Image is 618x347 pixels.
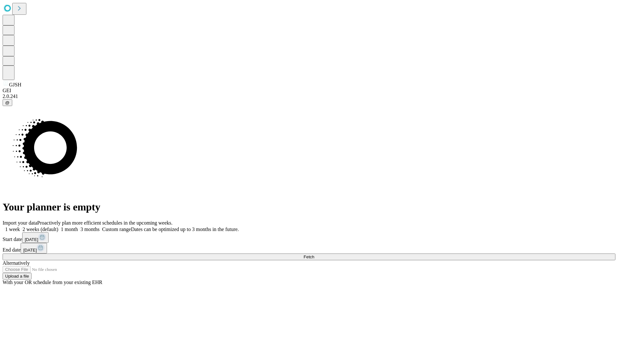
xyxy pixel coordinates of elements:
h1: Your planner is empty [3,201,615,213]
div: Start date [3,232,615,243]
div: End date [3,243,615,254]
span: @ [5,100,10,105]
span: Import your data [3,220,37,226]
div: GEI [3,88,615,93]
span: [DATE] [23,248,37,253]
button: Upload a file [3,273,32,280]
button: Fetch [3,254,615,260]
span: 2 weeks (default) [23,227,58,232]
span: Fetch [304,254,314,259]
span: 3 months [80,227,99,232]
span: Dates can be optimized up to 3 months in the future. [131,227,239,232]
div: 2.0.241 [3,93,615,99]
span: [DATE] [25,237,38,242]
span: Proactively plan more efficient schedules in the upcoming weeks. [37,220,173,226]
button: [DATE] [22,232,49,243]
span: Custom range [102,227,131,232]
span: With your OR schedule from your existing EHR [3,280,102,285]
span: 1 month [61,227,78,232]
span: GJSH [9,82,21,87]
button: [DATE] [21,243,47,254]
button: @ [3,99,12,106]
span: Alternatively [3,260,30,266]
span: 1 week [5,227,20,232]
